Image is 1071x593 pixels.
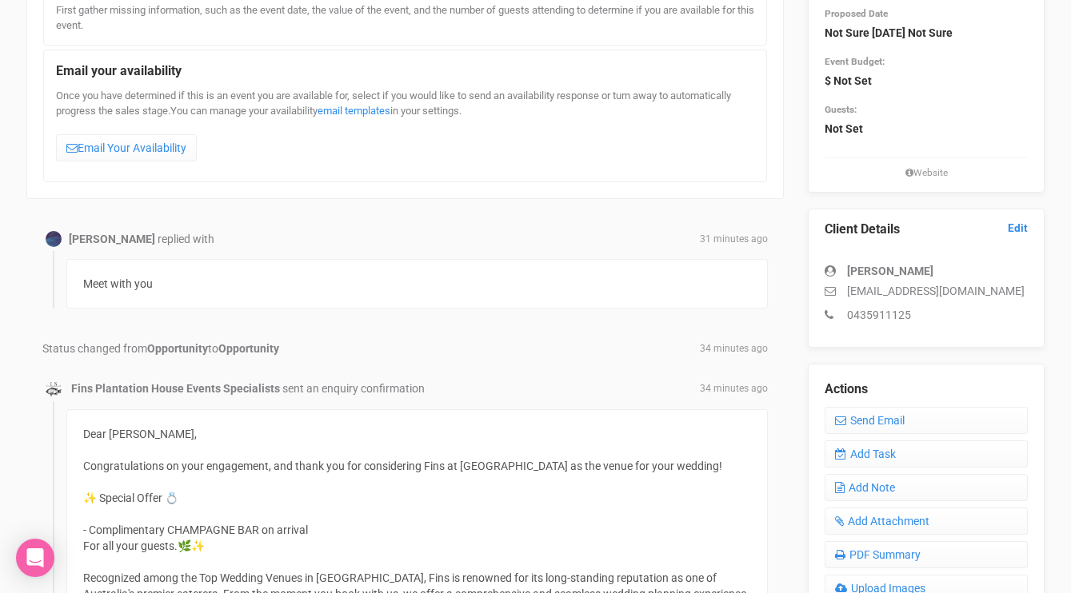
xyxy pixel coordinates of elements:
span: 34 minutes ago [700,382,768,396]
a: Add Note [825,474,1028,501]
strong: Fins Plantation House Events Specialists [71,382,280,395]
span: Status changed from to [42,342,279,355]
strong: [PERSON_NAME] [69,233,155,245]
a: Send Email [825,407,1028,434]
a: Add Task [825,440,1028,468]
strong: Opportunity [218,342,279,355]
a: PDF Summary [825,541,1028,568]
img: Profile Image [46,231,62,247]
span: sent an enquiry confirmation [282,382,425,395]
p: 0435911125 [825,307,1028,323]
small: Website [825,166,1028,180]
a: Add Attachment [825,507,1028,535]
legend: Client Details [825,221,1028,239]
a: Email Your Availability [56,134,197,161]
p: [EMAIL_ADDRESS][DOMAIN_NAME] [825,283,1028,299]
div: Open Intercom Messenger [16,539,54,577]
small: Guests: [825,104,857,115]
strong: Opportunity [147,342,208,355]
strong: [PERSON_NAME] [847,265,933,277]
div: Once you have determined if this is an event you are available for, select if you would like to s... [56,89,754,169]
span: replied with [158,233,214,245]
div: Meet with you [66,259,768,308]
span: You can manage your availability in your settings. [170,105,462,117]
strong: $ Not Set [825,74,872,87]
legend: Email your availability [56,62,754,81]
a: Edit [1008,221,1028,236]
small: Event Budget: [825,56,885,67]
a: email templates [318,105,390,117]
div: First gather missing information, such as the event date, the value of the event, and the number ... [56,3,754,33]
span: 31 minutes ago [700,233,768,246]
span: 34 minutes ago [700,342,768,356]
strong: Not Set [825,122,863,135]
img: data [46,381,62,397]
legend: Actions [825,380,1028,399]
strong: Not Sure [DATE] Not Sure [825,26,953,39]
small: Proposed Date [825,8,888,19]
